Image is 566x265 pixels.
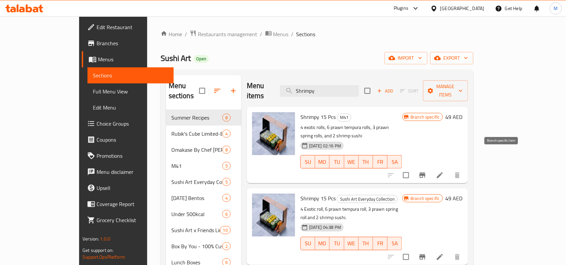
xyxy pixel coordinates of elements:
[337,114,351,121] span: M41
[222,130,231,138] div: items
[97,216,168,224] span: Grocery Checklist
[296,30,316,38] span: Sections
[399,250,413,264] span: Select to update
[247,81,272,101] h2: Menu items
[318,239,327,248] span: MO
[347,239,356,248] span: WE
[315,237,330,250] button: MO
[449,249,465,265] button: delete
[300,193,336,203] span: Shrimpy 15 Pcs
[198,30,258,38] span: Restaurants management
[171,146,222,154] span: Omakase By Chef [PERSON_NAME] [PERSON_NAME]
[376,87,394,95] span: Add
[361,157,371,167] span: TH
[222,194,231,202] div: items
[373,155,388,169] button: FR
[390,54,422,62] span: import
[376,239,385,248] span: FR
[161,51,191,66] span: Sushi Art
[330,155,344,169] button: TU
[330,237,344,250] button: TU
[223,115,230,121] span: 8
[332,157,341,167] span: TU
[166,190,241,206] div: [DATE] Bentos4
[209,83,225,99] span: Sort sections
[449,167,465,183] button: delete
[337,114,351,122] div: M41
[388,155,402,169] button: SA
[82,235,99,243] span: Version:
[359,237,373,250] button: TH
[361,239,371,248] span: TH
[88,100,174,116] a: Edit Menu
[166,142,241,158] div: Omakase By Chef [PERSON_NAME] [PERSON_NAME]8
[82,196,174,212] a: Coverage Report
[82,35,174,51] a: Branches
[222,146,231,154] div: items
[223,243,230,250] span: 2
[97,168,168,176] span: Menu disclaimer
[82,246,113,255] span: Get support on:
[291,30,294,38] li: /
[82,51,174,67] a: Menus
[347,157,356,167] span: WE
[252,194,295,237] img: Shrimpy 15 Pcs
[171,194,222,202] span: [DATE] Bentos
[332,239,341,248] span: TU
[265,30,289,39] a: Menus
[100,235,111,243] span: 1.0.0
[222,114,231,122] div: items
[190,30,258,39] a: Restaurants management
[88,83,174,100] a: Full Menu View
[93,71,168,79] span: Sections
[300,237,315,250] button: SU
[185,30,187,38] li: /
[554,5,558,12] span: M
[82,19,174,35] a: Edit Restaurant
[429,82,463,99] span: Manage items
[360,84,375,98] span: Select section
[344,237,359,250] button: WE
[303,239,313,248] span: SU
[88,67,174,83] a: Sections
[408,195,443,202] span: Branch specific
[306,143,344,149] span: [DATE] 02:16 PM
[223,131,230,137] span: 4
[337,195,397,203] span: Sushi Art Everyday Collection
[223,179,230,185] span: 5
[82,212,174,228] a: Grocery Checklist
[97,39,168,47] span: Branches
[222,242,231,250] div: items
[280,85,359,97] input: search
[414,167,431,183] button: Branch-specific-item
[222,210,231,218] div: items
[436,253,444,261] a: Edit menu item
[300,123,402,140] p: 4 exotic rolls, 6 prawn tempura rolls, 3 prawn spring rolls, and 2 shrimp sushi
[166,238,241,254] div: Box By You - 100% Customizable Box2
[300,112,336,122] span: Shrimpy 15 Pcs
[82,132,174,148] a: Coupons
[171,242,222,250] div: Box By You - 100% Customizable Box
[446,112,463,122] h6: 49 AED
[318,157,327,167] span: MO
[390,239,399,248] span: SA
[171,194,222,202] div: Ramadan Bentos
[97,152,168,160] span: Promotions
[171,130,222,138] span: Rubik's Cube Limited-Edition
[97,23,168,31] span: Edit Restaurant
[82,116,174,132] a: Choice Groups
[223,163,230,169] span: 5
[93,87,168,95] span: Full Menu View
[252,112,295,155] img: Shrimpy 15 Pcs
[273,30,289,38] span: Menus
[220,227,230,234] span: 10
[300,155,315,169] button: SU
[423,80,468,101] button: Manage items
[222,162,231,170] div: items
[300,205,402,222] p: 4 Exotic roll, 6 prawn tempura roll, 3 prawn spring roll and 2 shrimp sushi.
[97,184,168,192] span: Upsell
[82,253,125,261] a: Support.OpsPlatform
[193,56,209,62] span: Open
[171,178,222,186] span: Sushi Art Everyday Collection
